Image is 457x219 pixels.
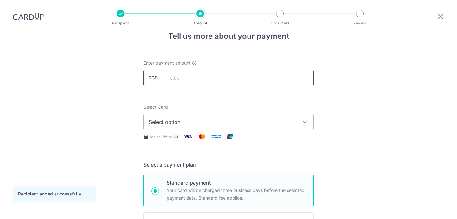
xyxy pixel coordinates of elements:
img: Union Pay [223,133,236,140]
button: Select option [143,114,314,130]
span: Help [15,4,28,10]
p: Recipient [97,20,144,26]
h4: Tell us more about your payment [143,31,314,42]
img: Mastercard [195,133,208,140]
span: Secure 256-bit SSL [150,134,179,139]
p: Standard payment [167,179,306,187]
p: Document [256,20,303,26]
img: Visa [182,133,194,140]
span: SGD [149,75,165,81]
img: CardUp [13,13,44,20]
p: Amount [177,20,224,26]
span: Select option [149,118,297,126]
input: 0.00 [143,70,314,86]
span: translation missing: en.payables.payment_networks.credit_card.summary.labels.select_card [143,104,168,110]
span: Enter payment amount [143,60,191,66]
p: Review [336,20,383,26]
p: Your card will be charged three business days before the selected payment date. Standard fee appl... [167,187,306,202]
div: Recipient added successfully! [18,191,89,197]
h5: Select a payment plan [143,161,314,168]
img: American Express [209,133,222,140]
